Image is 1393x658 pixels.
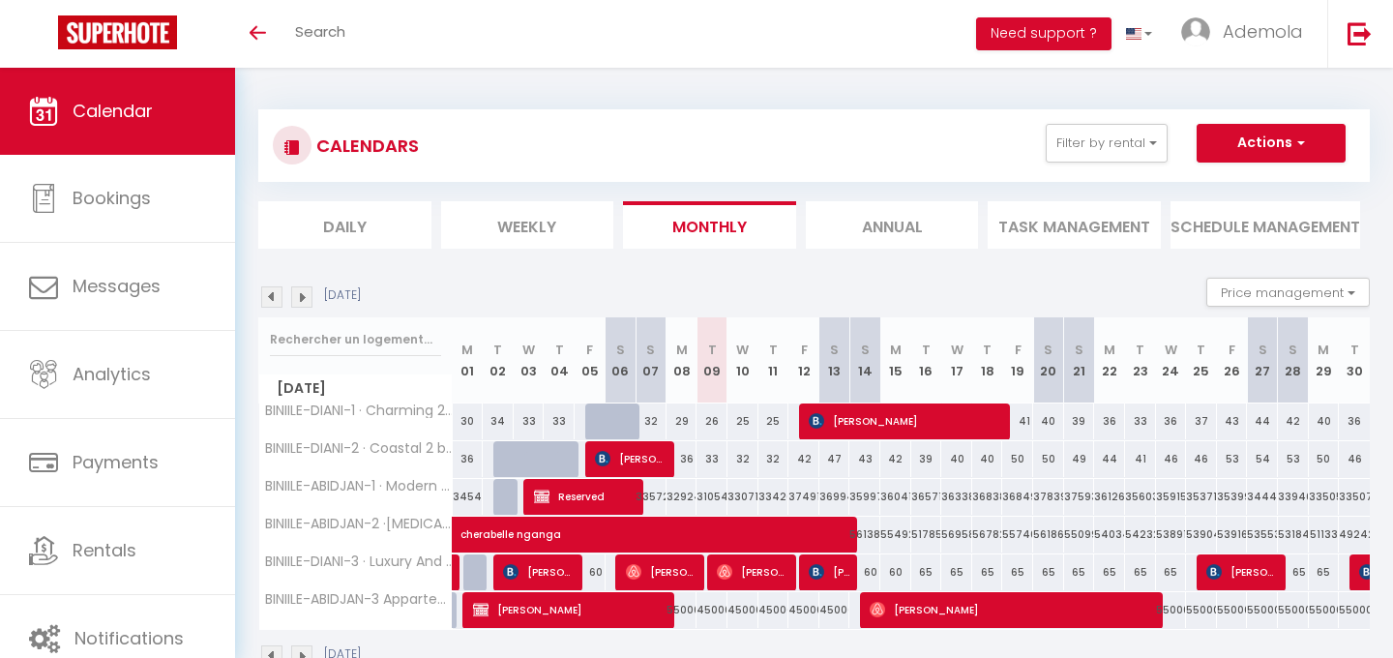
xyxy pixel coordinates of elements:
th: 21 [1064,317,1095,404]
th: 19 [1002,317,1033,404]
div: 46 [1339,441,1370,477]
button: Price management [1206,278,1370,307]
abbr: S [646,341,655,359]
div: 32 [727,441,758,477]
div: 55000 [667,592,697,628]
div: 65 [972,554,1003,590]
div: 36041 [880,479,911,515]
div: 39 [1064,404,1095,439]
th: 04 [544,317,575,404]
th: 27 [1247,317,1278,404]
div: 36 [1094,404,1125,439]
abbr: T [1350,341,1359,359]
span: Search [295,21,345,42]
div: 44 [1247,404,1278,439]
abbr: S [1075,341,1083,359]
div: 33505 [1309,479,1340,515]
div: 53 [1278,441,1309,477]
div: 54034 [1094,517,1125,553]
div: 36849 [1002,479,1033,515]
abbr: F [1229,341,1235,359]
div: 60 [849,554,880,590]
button: Filter by rental [1046,124,1168,163]
button: Actions [1197,124,1346,163]
th: 07 [636,317,667,404]
div: 44 [1094,441,1125,477]
li: Daily [258,201,431,249]
span: BINIILE-ABIDJAN-2 ·[MEDICAL_DATA] Moderne et Cosy, [GEOGRAPHIC_DATA], 10min [GEOGRAPHIC_DATA] [262,517,456,531]
li: Monthly [623,201,796,249]
div: 29 [667,404,697,439]
div: 65 [1094,554,1125,590]
span: [PERSON_NAME] [595,440,667,477]
abbr: M [676,341,688,359]
div: 45000 [727,592,758,628]
div: 36571 [911,479,942,515]
div: 36 [1156,404,1187,439]
img: ... [1181,17,1210,46]
div: 45000 [819,592,850,628]
div: 37491 [788,479,819,515]
div: 55000 [1156,592,1187,628]
div: 41 [1125,441,1156,477]
div: 40 [1033,404,1064,439]
span: [PERSON_NAME] [870,591,1159,628]
div: 65 [1125,554,1156,590]
abbr: M [461,341,473,359]
div: 33 [514,404,545,439]
span: Reserved [534,478,637,515]
abbr: T [555,341,564,359]
div: 53 [1217,441,1248,477]
div: 30 [453,404,484,439]
div: 35371 [1186,479,1217,515]
span: BINIILE-DIANI-3 · Luxury And Spacious Pool house near the beaches [262,554,456,569]
th: 20 [1033,317,1064,404]
span: BINIILE-ABIDJAN-3 Appartement spacieux et moderne aux 2 Plateaux [262,592,456,607]
h3: CALENDARS [311,124,419,167]
span: Analytics [73,362,151,386]
div: 32 [758,441,789,477]
span: Ademola [1223,19,1303,44]
abbr: F [1015,341,1022,359]
div: 39 [911,441,942,477]
div: 65 [1002,554,1033,590]
th: 30 [1339,317,1370,404]
div: 46 [1186,441,1217,477]
div: 50 [1033,441,1064,477]
div: 36338 [941,479,972,515]
div: 65 [1278,554,1309,590]
abbr: T [493,341,502,359]
th: 25 [1186,317,1217,404]
div: 55000 [1186,592,1217,628]
abbr: W [951,341,963,359]
abbr: T [983,341,992,359]
div: 54232 [1125,517,1156,553]
div: 53904 [1186,517,1217,553]
div: 35399 [1217,479,1248,515]
th: 14 [849,317,880,404]
img: logout [1348,21,1372,45]
th: 10 [727,317,758,404]
div: 47 [819,441,850,477]
div: 51133 [1309,517,1340,553]
th: 22 [1094,317,1125,404]
span: BINIILE-ABIDJAN-1 · Modern and Cosy Apt in [GEOGRAPHIC_DATA] [262,479,456,493]
div: 60 [880,554,911,590]
span: Notifications [74,626,184,650]
abbr: F [801,341,808,359]
div: 35915 [1156,479,1187,515]
div: 33071 [727,479,758,515]
th: 15 [880,317,911,404]
th: 12 [788,317,819,404]
abbr: T [922,341,931,359]
div: 26 [696,404,727,439]
div: 37839 [1033,479,1064,515]
div: 36 [453,441,484,477]
div: 50 [1309,441,1340,477]
div: 45000 [788,592,819,628]
div: 36 [667,441,697,477]
abbr: W [736,341,749,359]
div: 37593 [1064,479,1095,515]
div: 33 [1125,404,1156,439]
div: 43 [1217,404,1248,439]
